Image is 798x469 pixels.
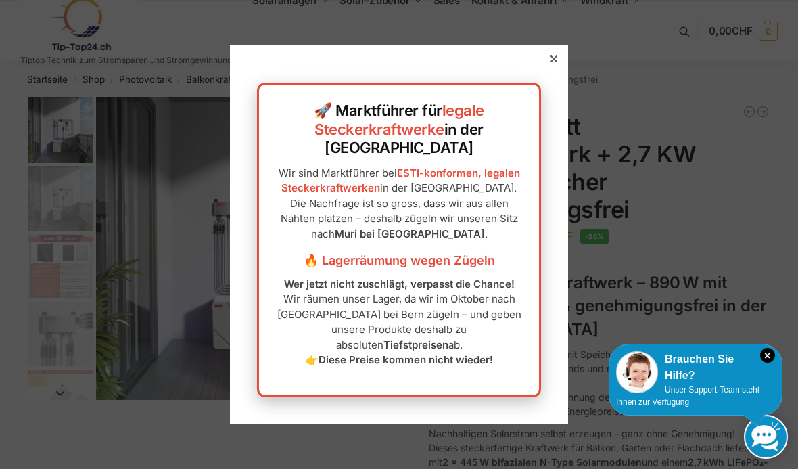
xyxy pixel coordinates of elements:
[273,102,525,158] h2: 🚀 Marktführer für in der [GEOGRAPHIC_DATA]
[273,166,525,242] p: Wir sind Marktführer bei in der [GEOGRAPHIC_DATA]. Die Nachfrage ist so gross, dass wir aus allen...
[616,351,775,384] div: Brauchen Sie Hilfe?
[383,338,448,351] strong: Tiefstpreisen
[314,102,484,138] a: legale Steckerkraftwerke
[616,385,759,407] span: Unser Support-Team steht Ihnen zur Verfügung
[760,348,775,363] i: Schließen
[284,277,515,290] strong: Wer jetzt nicht zuschlägt, verpasst die Chance!
[273,277,525,368] p: Wir räumen unser Lager, da wir im Oktober nach [GEOGRAPHIC_DATA] bei Bern zügeln – und geben unse...
[281,166,520,195] a: ESTI-konformen, legalen Steckerkraftwerken
[319,353,493,366] strong: Diese Preise kommen nicht wieder!
[616,351,658,393] img: Customer service
[335,227,485,240] strong: Muri bei [GEOGRAPHIC_DATA]
[273,252,525,269] h3: 🔥 Lagerräumung wegen Zügeln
